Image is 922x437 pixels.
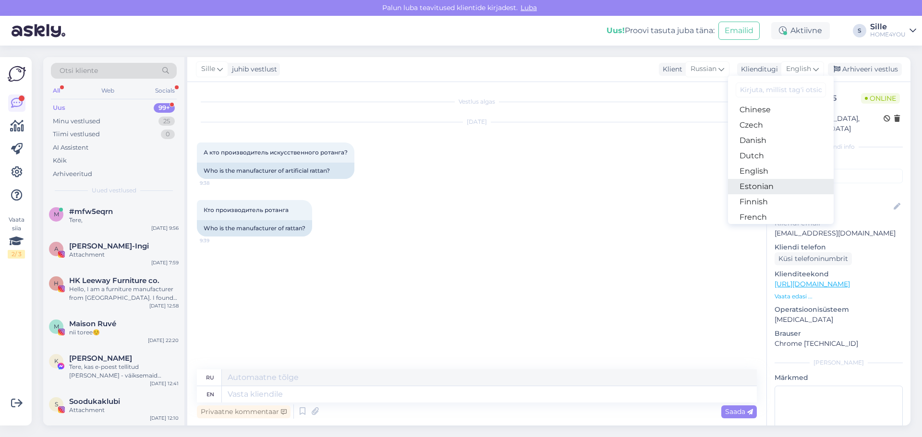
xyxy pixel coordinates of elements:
div: Who is the manufacturer of rattan? [197,220,312,236]
p: Kliendi nimi [775,187,903,197]
span: 9:38 [200,179,236,187]
div: [PERSON_NAME] [775,358,903,367]
span: Luba [518,3,540,12]
div: Attachment [69,406,179,414]
div: ru [206,369,214,386]
div: nii toree☺️ [69,328,179,337]
a: French [728,210,834,225]
a: English [728,164,834,179]
div: juhib vestlust [228,64,277,74]
span: K [54,357,59,365]
div: [DATE] 12:10 [150,414,179,422]
span: Russian [691,64,716,74]
div: Sille [870,23,906,31]
input: Kirjuta, millist tag'i otsid [736,83,826,97]
img: Askly Logo [8,65,26,83]
p: Kliendi telefon [775,242,903,252]
span: Saada [725,407,753,416]
div: AI Assistent [53,143,88,153]
p: [MEDICAL_DATA] [775,315,903,325]
p: Vaata edasi ... [775,292,903,301]
span: Soodukaklubi [69,397,120,406]
div: Web [99,84,116,97]
p: Kliendi email [775,218,903,228]
span: А кто производитель искусственного ротанга? [204,149,348,156]
div: All [51,84,62,97]
div: Arhiveeri vestlus [828,63,902,76]
span: Otsi kliente [60,66,98,76]
span: #mfw5eqrn [69,207,113,216]
a: Finnish [728,194,834,210]
div: [DATE] 22:20 [148,337,179,344]
div: Arhiveeritud [53,169,92,179]
p: Märkmed [775,373,903,383]
div: HOME4YOU [870,31,906,38]
span: Кто производитель ротанга [204,206,289,213]
a: [URL][DOMAIN_NAME] [775,280,850,288]
a: Czech [728,118,834,133]
span: Uued vestlused [92,186,136,195]
div: Vaata siia [8,215,25,259]
div: Who is the manufacturer of artificial rattan? [197,163,354,179]
div: Klienditugi [737,64,778,74]
div: en [206,386,214,402]
span: m [54,211,59,218]
div: Klient [659,64,682,74]
p: Brauser [775,329,903,339]
div: Proovi tasuta juba täna: [607,25,715,36]
span: Maison Ruvé [69,319,116,328]
div: Privaatne kommentaar [197,405,291,418]
div: Tere, [69,216,179,224]
p: Klienditeekond [775,269,903,279]
div: [DATE] 12:41 [150,380,179,387]
div: 25 [158,117,175,126]
div: [DATE] 9:56 [151,224,179,232]
p: Operatsioonisüsteem [775,305,903,315]
span: English [786,64,811,74]
div: S [853,24,866,37]
a: Dutch [728,148,834,164]
p: Kliendi tag'id [775,157,903,167]
input: Lisa nimi [775,201,892,212]
span: Kristi Tagam [69,354,132,363]
p: [EMAIL_ADDRESS][DOMAIN_NAME] [775,228,903,238]
div: [DATE] [197,118,757,126]
span: Online [861,93,900,104]
div: Vestlus algas [197,97,757,106]
div: [DATE] 12:58 [149,302,179,309]
div: Attachment [69,250,179,259]
div: Socials [153,84,177,97]
div: [DATE] 7:59 [151,259,179,266]
div: Küsi telefoninumbrit [775,252,852,265]
input: Lisa tag [775,169,903,183]
div: Aktiivne [771,22,830,39]
div: 0 [161,130,175,139]
span: S [55,401,58,408]
span: H [54,280,59,287]
button: Emailid [718,22,760,40]
p: Chrome [TECHNICAL_ID] [775,339,903,349]
div: Uus [53,103,65,113]
div: Minu vestlused [53,117,100,126]
a: Chinese [728,102,834,118]
div: Hello, I am a furniture manufacturer from [GEOGRAPHIC_DATA]. I found your website on Google and s... [69,285,179,302]
div: Kliendi info [775,142,903,151]
a: Estonian [728,179,834,194]
span: Sille [201,64,215,74]
a: Danish [728,133,834,148]
div: 2 / 3 [8,250,25,259]
span: A [54,245,59,252]
span: M [54,323,59,330]
div: Tiimi vestlused [53,130,100,139]
span: HK Leeway Furniture co. [69,276,159,285]
div: 99+ [154,103,175,113]
div: Tere, kas e-poest tellitud [PERSON_NAME] - väiksemaid esemeid, on võimalik tagastada ka [PERSON_N... [69,363,179,380]
div: Kõik [53,156,67,165]
a: SilleHOME4YOU [870,23,916,38]
span: Annye Rooväli-Ingi [69,242,149,250]
b: Uus! [607,26,625,35]
span: 9:39 [200,237,236,244]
